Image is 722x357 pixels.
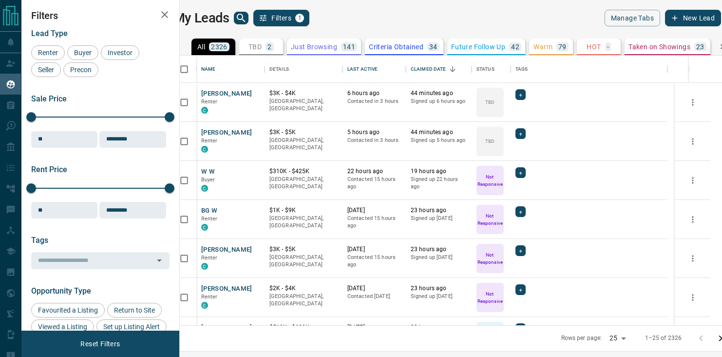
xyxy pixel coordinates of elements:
p: [GEOGRAPHIC_DATA], [GEOGRAPHIC_DATA] [269,254,338,269]
button: Manage Tabs [605,10,660,26]
p: [DATE] [347,206,401,215]
div: Name [201,56,216,83]
button: [PERSON_NAME] [201,128,252,138]
p: [GEOGRAPHIC_DATA], [GEOGRAPHIC_DATA] [269,176,338,191]
span: + [519,90,522,99]
div: Tags [511,56,667,83]
div: Precon [63,62,98,77]
div: Renter [31,45,65,60]
p: $310K - $425K [269,167,338,176]
button: [PERSON_NAME] [201,323,252,333]
button: search button [234,12,248,24]
p: Signed up 6 hours ago [411,98,467,105]
span: + [519,129,522,139]
p: $3K - $5K [269,245,338,254]
p: $519K - $600K [269,323,338,332]
p: 2 [267,43,271,50]
p: 42 [511,43,519,50]
div: condos.ca [201,107,208,114]
p: 22 hours ago [347,167,401,176]
p: [DATE] [347,245,401,254]
span: Set up Listing Alert [100,323,163,331]
div: Buyer [67,45,98,60]
p: Signed up [DATE] [411,254,467,261]
button: more [685,134,700,149]
div: Last Active [347,56,378,83]
div: condos.ca [201,185,208,192]
button: [PERSON_NAME] [201,245,252,255]
p: Warm [533,43,552,50]
span: Investor [104,49,136,57]
div: Favourited a Listing [31,303,105,317]
p: Contacted 15 hours ago [347,176,401,191]
p: Just Browsing [291,43,337,50]
p: Contacted in 3 hours [347,137,401,144]
div: 25 [606,331,629,345]
p: 44 minutes ago [411,128,467,137]
span: Rent Price [31,165,67,174]
div: + [515,167,526,178]
p: 23 hours ago [411,323,467,332]
div: + [515,89,526,100]
div: + [515,128,526,139]
div: + [515,284,526,295]
button: Open [152,254,166,267]
div: Status [472,56,511,83]
p: 1–25 of 2326 [645,334,682,342]
div: Status [476,56,494,83]
p: $3K - $4K [269,89,338,98]
span: Buyer [71,49,95,57]
span: 1 [296,15,303,21]
div: condos.ca [201,263,208,270]
span: Seller [35,66,57,74]
p: [DATE] [347,323,401,332]
p: - [607,43,609,50]
button: more [685,290,700,305]
span: + [519,324,522,334]
button: Sort [446,62,459,76]
div: Tags [515,56,528,83]
p: Contacted 15 hours ago [347,254,401,269]
p: TBD [248,43,262,50]
span: + [519,168,522,178]
p: 5 hours ago [347,128,401,137]
div: Return to Site [107,303,162,317]
div: Claimed Date [411,56,446,83]
p: $2K - $4K [269,284,338,293]
p: [GEOGRAPHIC_DATA], [GEOGRAPHIC_DATA] [269,215,338,230]
p: TBD [485,138,494,145]
p: 23 hours ago [411,206,467,215]
div: Details [265,56,342,83]
p: 44 minutes ago [411,89,467,98]
p: [GEOGRAPHIC_DATA], [GEOGRAPHIC_DATA] [269,137,338,152]
p: Future Follow Up [451,43,505,50]
p: 19 hours ago [411,167,467,176]
p: 141 [343,43,355,50]
div: Claimed Date [406,56,472,83]
p: Signed up [DATE] [411,215,467,222]
div: Investor [101,45,139,60]
span: Sale Price [31,94,67,103]
span: + [519,285,522,295]
p: 6 hours ago [347,89,401,98]
p: [DATE] [347,284,401,293]
div: condos.ca [201,146,208,153]
button: more [685,251,700,266]
button: more [685,95,700,110]
p: 2326 [211,43,228,50]
p: Taken on Showings [628,43,690,50]
span: Renter [201,99,218,105]
p: Contacted in 3 hours [347,98,401,105]
span: Renter [201,138,218,144]
div: Last Active [342,56,406,83]
p: Not Responsive [477,251,503,266]
span: Renter [35,49,61,57]
button: more [685,173,700,188]
div: condos.ca [201,224,208,231]
div: Set up Listing Alert [96,319,167,334]
p: Criteria Obtained [369,43,423,50]
p: Not Responsive [477,290,503,305]
span: Favourited a Listing [35,306,101,314]
p: 79 [558,43,567,50]
p: [GEOGRAPHIC_DATA], [GEOGRAPHIC_DATA] [269,293,338,308]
